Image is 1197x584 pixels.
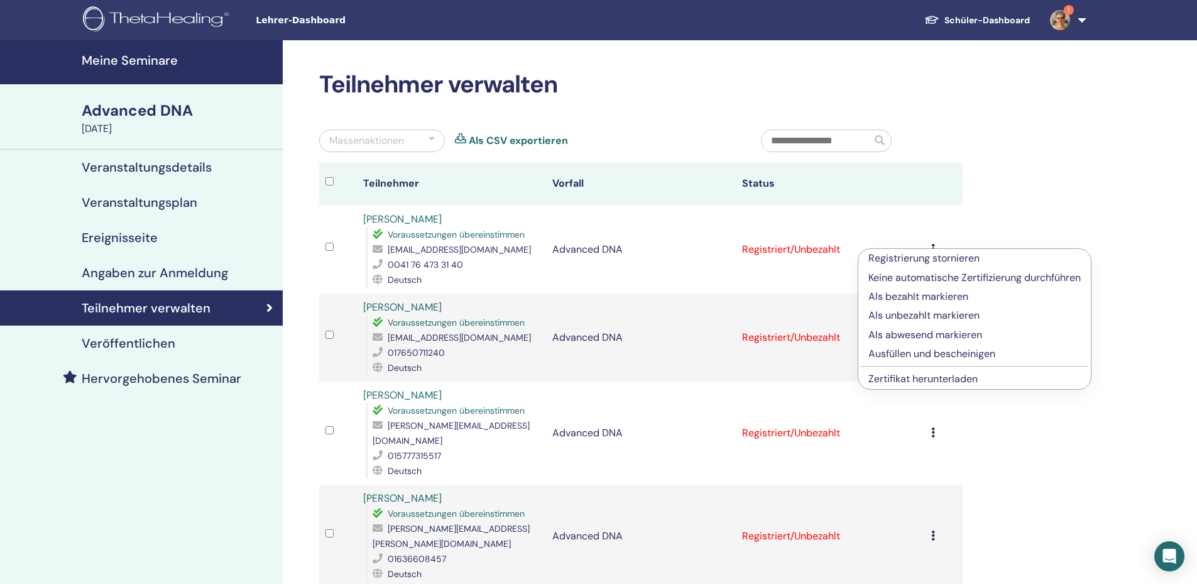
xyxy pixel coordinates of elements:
h4: Ereignisseite [82,230,158,245]
a: Schüler-Dashboard [914,9,1040,32]
img: default.jpg [1050,10,1070,30]
h4: Veröffentlichen [82,336,175,351]
img: logo.png [83,6,233,35]
span: Voraussetzungen übereinstimmen [388,405,525,416]
h4: Hervorgehobenes Seminar [82,371,241,386]
th: Status [736,162,925,206]
h2: Teilnehmer verwalten [319,70,963,99]
span: [EMAIL_ADDRESS][DOMAIN_NAME] [388,332,531,343]
h4: Angaben zur Anmeldung [82,265,228,280]
img: graduation-cap-white.svg [924,14,939,25]
a: Advanced DNA[DATE] [74,100,283,136]
span: 01636608457 [388,553,446,565]
span: 015777315517 [388,450,441,461]
span: 017650711240 [388,347,445,358]
td: Advanced DNA [546,294,735,382]
span: Lehrer-Dashboard [256,14,444,27]
span: Deutsch [388,465,422,477]
a: Als CSV exportieren [469,133,568,148]
span: Deutsch [388,362,422,373]
td: Advanced DNA [546,206,735,294]
h4: Veranstaltungsdetails [82,160,212,175]
span: [PERSON_NAME][EMAIL_ADDRESS][PERSON_NAME][DOMAIN_NAME] [373,523,530,549]
p: Keine automatische Zertifizierung durchführen [868,270,1081,285]
span: Voraussetzungen übereinstimmen [388,229,525,240]
a: [PERSON_NAME] [363,492,442,505]
th: Vorfall [546,162,735,206]
p: Registrierung stornieren [868,251,1081,266]
a: [PERSON_NAME] [363,388,442,402]
a: [PERSON_NAME] [363,212,442,226]
h4: Teilnehmer verwalten [82,300,210,316]
span: 0041 76 473 31 40 [388,259,463,270]
p: Ausfüllen und bescheinigen [868,346,1081,361]
span: [EMAIL_ADDRESS][DOMAIN_NAME] [388,244,531,255]
span: Deutsch [388,568,422,580]
h4: Meine Seminare [82,53,275,68]
h4: Veranstaltungsplan [82,195,197,210]
div: [DATE] [82,121,275,136]
span: 1 [1064,5,1074,15]
p: Als bezahlt markieren [868,289,1081,304]
a: Zertifikat herunterladen [868,372,978,385]
td: Advanced DNA [546,382,735,485]
div: Massenaktionen [329,133,404,148]
div: Open Intercom Messenger [1154,541,1184,571]
div: Advanced DNA [82,100,275,121]
th: Teilnehmer [357,162,546,206]
span: Deutsch [388,274,422,285]
p: Als unbezahlt markieren [868,308,1081,323]
a: [PERSON_NAME] [363,300,442,314]
p: Als abwesend markieren [868,328,1081,343]
span: Voraussetzungen übereinstimmen [388,508,525,519]
span: [PERSON_NAME][EMAIL_ADDRESS][DOMAIN_NAME] [373,420,530,446]
span: Voraussetzungen übereinstimmen [388,317,525,328]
